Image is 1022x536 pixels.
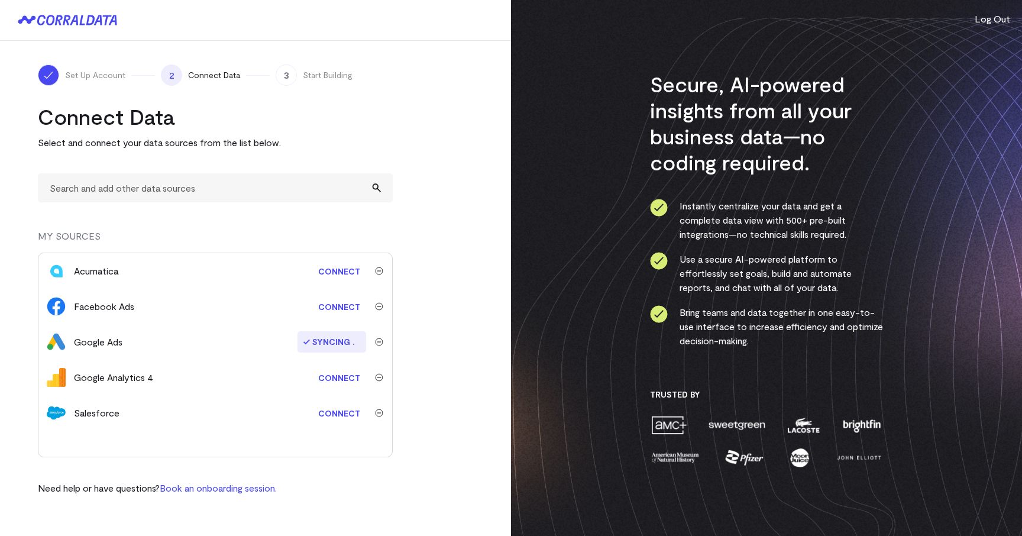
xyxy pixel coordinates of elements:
[276,64,297,86] span: 3
[650,199,668,217] img: ico-check-circle-0286c843c050abce574082beb609b3a87e49000e2dbcf9c8d101413686918542.svg
[47,297,66,316] img: facebook_ads-70f54adf8324fd366a4dad5aa4e8dc3a193daeb41612ad8aba5915164cc799be.svg
[650,447,701,468] img: amnh-fc366fa550d3bbd8e1e85a3040e65cc9710d0bea3abcf147aa05e3a03bbbee56.png
[43,69,54,81] img: ico-check-white-f112bc9ae5b8eaea75d262091fbd3bded7988777ca43907c4685e8c0583e79cb.svg
[840,415,883,435] img: brightfin-814104a60bf555cbdbde4872c1947232c4c7b64b86a6714597b672683d806f7b.png
[312,260,366,282] a: Connect
[835,447,883,468] img: john-elliott-7c54b8592a34f024266a72de9d15afc68813465291e207b7f02fde802b847052.png
[74,264,118,278] div: Acumatica
[188,69,240,81] span: Connect Data
[788,447,811,468] img: moon-juice-8ce53f195c39be87c9a230f0550ad6397bce459ce93e102f0ba2bdfd7b7a5226.png
[312,367,366,389] a: Connect
[650,252,884,295] li: Use a secure AI-powered platform to effortlessly set goals, build and automate reports, and chat ...
[38,104,393,130] h2: Connect Data
[312,296,366,318] a: Connect
[650,252,668,270] img: ico-check-circle-0286c843c050abce574082beb609b3a87e49000e2dbcf9c8d101413686918542.svg
[650,305,884,348] li: Bring teams and data together in one easy-to-use interface to increase efficiency and optimize de...
[38,173,393,202] input: Search and add other data sources
[375,302,383,311] img: trash-ca1c80e1d16ab71a5036b7411d6fcb154f9f8364eee40f9fb4e52941a92a1061.svg
[74,335,122,349] div: Google Ads
[47,332,66,351] img: google_ads-1b58f43bd7feffc8709b649899e0ff922d69da16945e3967161387f108ed8d2f.png
[303,69,352,81] span: Start Building
[312,402,366,424] a: Connect
[47,403,66,422] img: salesforce-c50c67d811d02c832e94bd51b13e21e0edf1ec990bb2b68cb588fd4b2bd2e614.svg
[975,12,1010,26] button: Log Out
[375,409,383,417] img: trash-ca1c80e1d16ab71a5036b7411d6fcb154f9f8364eee40f9fb4e52941a92a1061.svg
[724,447,765,468] img: pfizer-ec50623584d330049e431703d0cb127f675ce31f452716a68c3f54c01096e829.png
[297,331,366,353] span: Syncing
[38,135,393,150] p: Select and connect your data sources from the list below.
[650,71,884,175] h3: Secure, AI-powered insights from all your business data—no coding required.
[375,267,383,275] img: trash-ca1c80e1d16ab71a5036b7411d6fcb154f9f8364eee40f9fb4e52941a92a1061.svg
[74,299,134,314] div: Facebook Ads
[650,199,884,241] li: Instantly centralize your data and get a complete data view with 500+ pre-built integrations—no t...
[375,338,383,346] img: trash-ca1c80e1d16ab71a5036b7411d6fcb154f9f8364eee40f9fb4e52941a92a1061.svg
[160,482,277,493] a: Book an onboarding session.
[74,370,153,385] div: Google Analytics 4
[38,229,393,253] div: MY SOURCES
[65,69,125,81] span: Set Up Account
[38,481,277,495] p: Need help or have questions?
[650,415,688,435] img: amc-451ba355745a1e68da4dd692ff574243e675d7a235672d558af61b69e36ec7f3.png
[707,415,767,435] img: sweetgreen-51a9cfd6e7f577b5d2973e4b74db2d3c444f7f1023d7d3914010f7123f825463.png
[74,406,119,420] div: Salesforce
[375,373,383,382] img: trash-ca1c80e1d16ab71a5036b7411d6fcb154f9f8364eee40f9fb4e52941a92a1061.svg
[786,415,821,435] img: lacoste-ee8d7bb45e342e37306c36566003b9a215fb06da44313bcf359925cbd6d27eb6.png
[47,368,66,387] img: google_analytics_4-633564437f1c5a1f80ed481c8598e5be587fdae20902a9d236da8b1a77aec1de.svg
[650,305,668,323] img: ico-check-circle-0286c843c050abce574082beb609b3a87e49000e2dbcf9c8d101413686918542.svg
[650,389,884,400] h3: Trusted By
[47,261,66,280] img: acumatica-f04a261dafe98cf32278671ab37eee4b85b1511aa3b930593bce28e020814e58.svg
[161,64,182,86] span: 2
